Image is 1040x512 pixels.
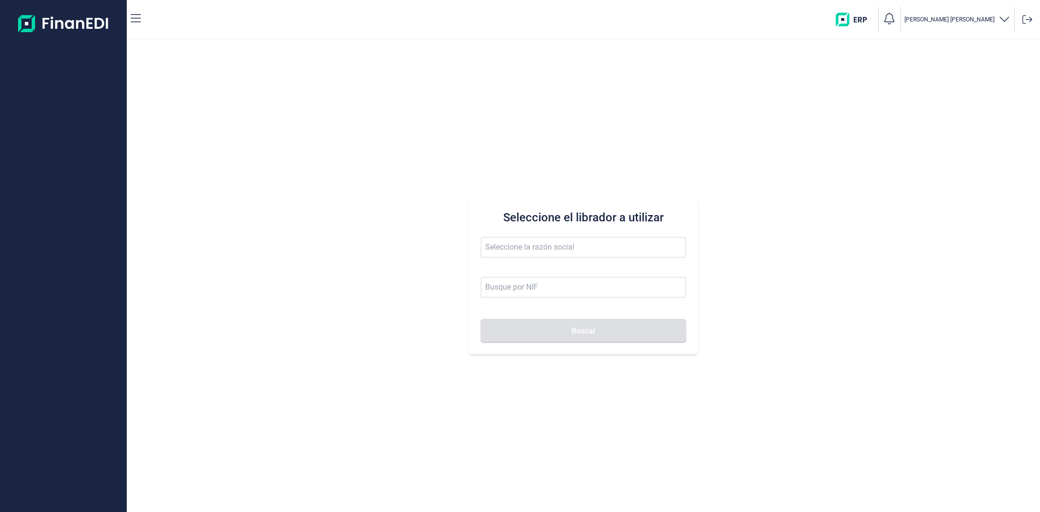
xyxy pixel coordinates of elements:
[481,319,686,342] button: Buscar
[904,16,995,23] p: [PERSON_NAME] [PERSON_NAME]
[18,8,109,39] img: Logo de aplicación
[571,327,596,335] span: Buscar
[481,277,686,297] input: Busque por NIF
[481,210,686,225] h3: Seleccione el librador a utilizar
[836,13,874,26] img: erp
[481,237,686,257] input: Seleccione la razón social
[904,13,1010,27] button: [PERSON_NAME] [PERSON_NAME]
